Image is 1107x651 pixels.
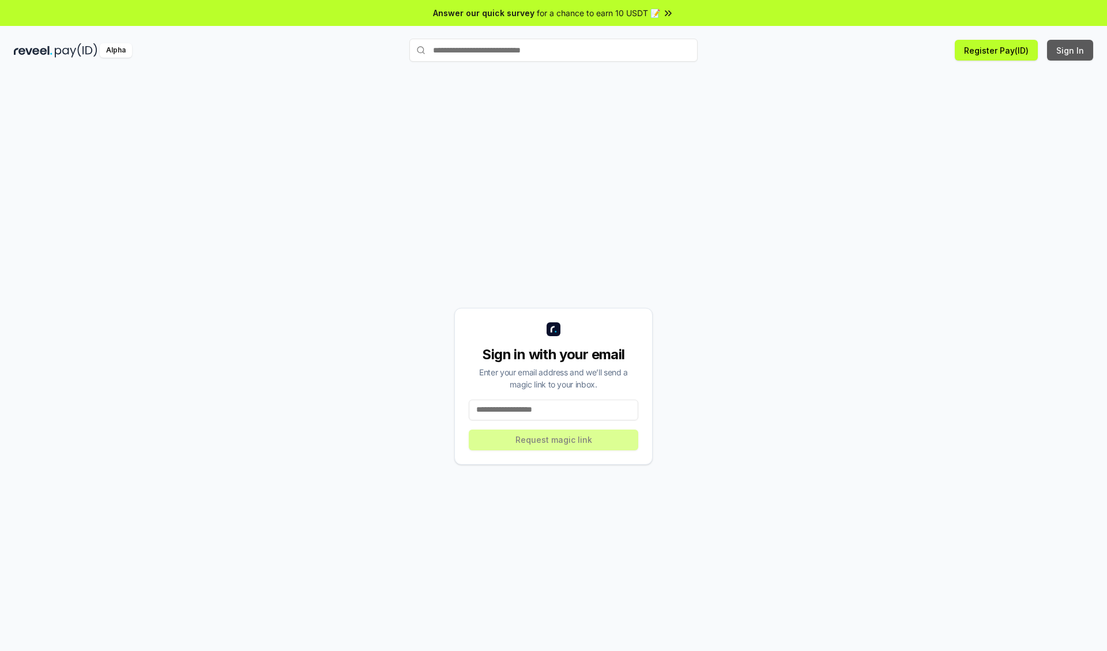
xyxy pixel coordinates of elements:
[469,345,638,364] div: Sign in with your email
[955,40,1038,61] button: Register Pay(ID)
[433,7,534,19] span: Answer our quick survey
[100,43,132,58] div: Alpha
[469,366,638,390] div: Enter your email address and we’ll send a magic link to your inbox.
[547,322,560,336] img: logo_small
[14,43,52,58] img: reveel_dark
[1047,40,1093,61] button: Sign In
[537,7,660,19] span: for a chance to earn 10 USDT 📝
[55,43,97,58] img: pay_id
